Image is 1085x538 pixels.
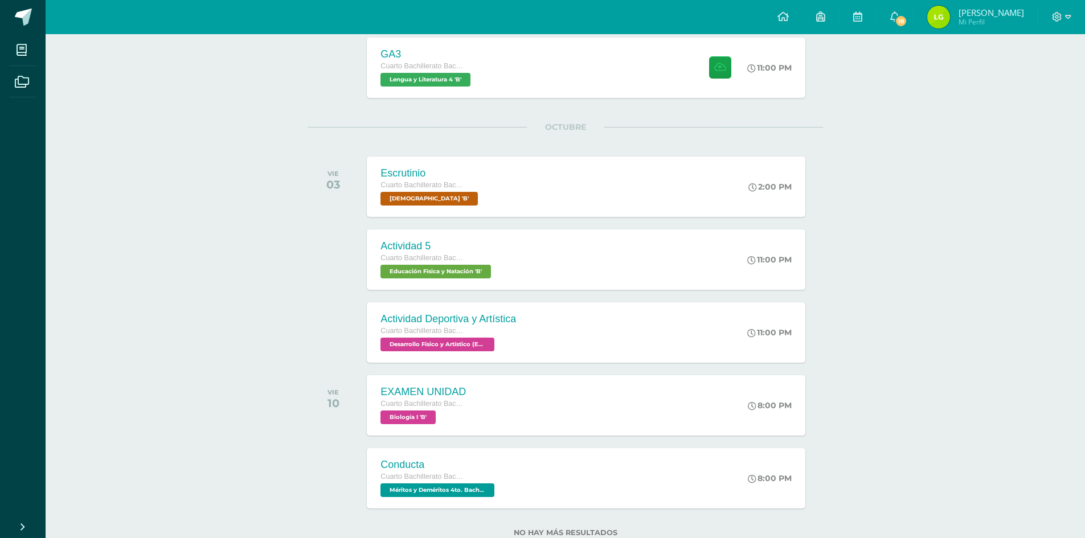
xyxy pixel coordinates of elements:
div: EXAMEN UNIDAD [380,386,466,398]
span: Cuarto Bachillerato Bachillerato en CCLL con Orientación en Diseño Gráfico [380,254,466,262]
div: 11:00 PM [747,327,792,338]
span: Educación Física y Natación 'B' [380,265,491,278]
span: Cuarto Bachillerato Bachillerato en CCLL con Orientación en Diseño Gráfico [380,400,466,408]
div: 11:00 PM [747,63,792,73]
span: [PERSON_NAME] [959,7,1024,18]
div: VIE [327,388,339,396]
span: Biología I 'B' [380,410,436,424]
span: 18 [895,15,907,27]
div: Escrutinio [380,167,481,179]
span: OCTUBRE [527,122,604,132]
div: GA3 [380,48,473,60]
span: Lengua y Literatura 4 'B' [380,73,470,87]
div: 11:00 PM [747,254,792,265]
label: No hay más resultados [308,528,823,537]
span: Mi Perfil [959,17,1024,27]
span: Cuarto Bachillerato Bachillerato en CCLL con Orientación en Diseño Gráfico [380,473,466,480]
img: 0181e57ae90abd0f46ba382c94e9eb61.png [927,6,950,28]
div: VIE [326,170,340,178]
span: Desarrollo Físico y Artístico (Extracurricular) 'B' [380,338,494,351]
span: Cuarto Bachillerato Bachillerato en CCLL con Orientación en Diseño Gráfico [380,62,466,70]
div: Conducta [380,459,497,471]
div: 10 [327,396,339,410]
div: 8:00 PM [748,400,792,410]
div: Actividad 5 [380,240,494,252]
span: Cuarto Bachillerato Bachillerato en CCLL con Orientación en Diseño Gráfico [380,327,466,335]
span: Méritos y Deméritos 4to. Bach. en CCLL. con Orientación en Diseño Gráfico "B" 'B' [380,483,494,497]
div: 8:00 PM [748,473,792,483]
span: Cuarto Bachillerato Bachillerato en CCLL con Orientación en Diseño Gráfico [380,181,466,189]
div: 03 [326,178,340,191]
div: 2:00 PM [748,182,792,192]
span: Biblia 'B' [380,192,478,206]
div: Actividad Deportiva y Artística [380,313,516,325]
